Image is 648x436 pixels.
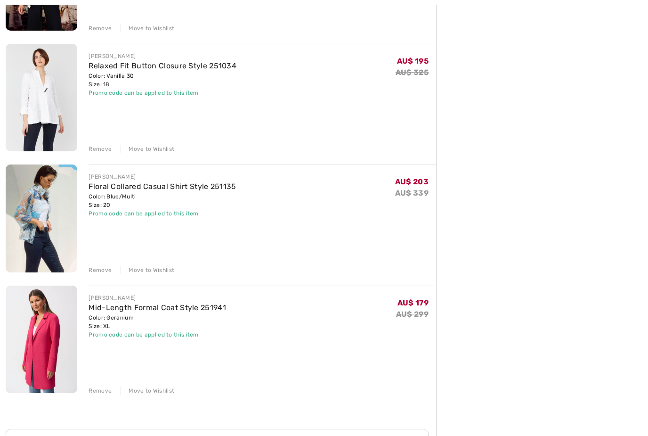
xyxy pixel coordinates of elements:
[89,182,236,191] a: Floral Collared Casual Shirt Style 251135
[121,145,174,153] div: Move to Wishlist
[89,145,112,153] div: Remove
[395,177,429,186] span: AU$ 203
[89,266,112,274] div: Remove
[6,286,77,393] img: Mid-Length Formal Coat Style 251941
[6,44,77,151] img: Relaxed Fit Button Closure Style 251034
[6,165,77,272] img: Floral Collared Casual Shirt Style 251135
[89,173,236,181] div: [PERSON_NAME]
[396,68,429,77] s: AU$ 325
[397,298,429,307] span: AU$ 179
[89,72,236,89] div: Color: Vanilla 30 Size: 18
[89,61,236,70] a: Relaxed Fit Button Closure Style 251034
[396,310,429,319] s: AU$ 299
[121,387,174,395] div: Move to Wishlist
[89,387,112,395] div: Remove
[89,330,226,339] div: Promo code can be applied to this item
[121,24,174,33] div: Move to Wishlist
[89,52,236,60] div: [PERSON_NAME]
[89,24,112,33] div: Remove
[89,294,226,302] div: [PERSON_NAME]
[89,209,236,218] div: Promo code can be applied to this item
[89,89,236,97] div: Promo code can be applied to this item
[121,266,174,274] div: Move to Wishlist
[395,189,429,197] s: AU$ 339
[89,303,226,312] a: Mid-Length Formal Coat Style 251941
[397,57,429,66] span: AU$ 195
[89,192,236,209] div: Color: Blue/Multi Size: 20
[89,313,226,330] div: Color: Geranium Size: XL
